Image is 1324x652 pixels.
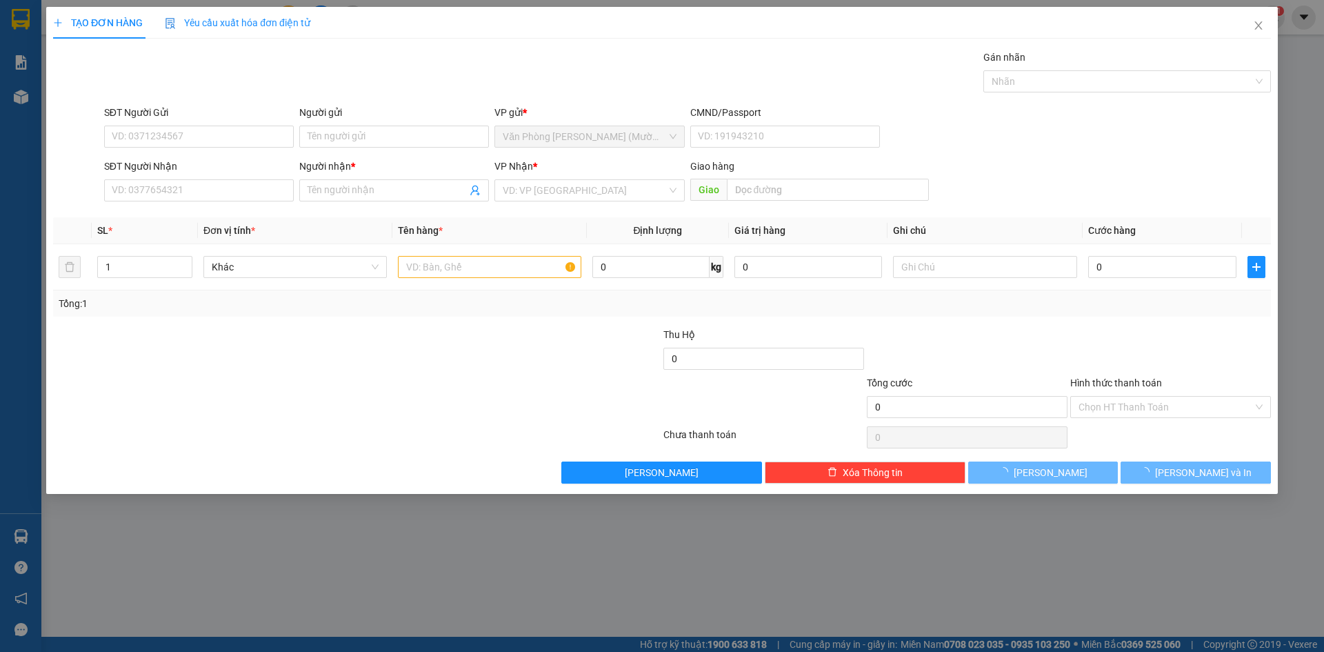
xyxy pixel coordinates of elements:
[398,256,581,278] input: VD: Bàn, Ghế
[894,256,1077,278] input: Ghi Chú
[983,52,1025,63] label: Gán nhãn
[104,159,294,174] div: SĐT Người Nhận
[1121,462,1271,484] button: [PERSON_NAME] và In
[827,467,837,478] span: delete
[663,329,695,340] span: Thu Hộ
[734,225,785,236] span: Giá trị hàng
[1088,225,1136,236] span: Cước hàng
[734,256,883,278] input: 0
[562,462,763,484] button: [PERSON_NAME]
[625,465,699,480] span: [PERSON_NAME]
[710,256,723,278] span: kg
[104,105,294,120] div: SĐT Người Gửi
[1070,377,1162,388] label: Hình thức thanh toán
[53,17,143,28] span: TẠO ĐƠN HÀNG
[1014,465,1088,480] span: [PERSON_NAME]
[495,105,685,120] div: VP gửi
[398,225,443,236] span: Tên hàng
[203,225,255,236] span: Đơn vị tính
[299,159,489,174] div: Người nhận
[690,105,880,120] div: CMND/Passport
[1253,20,1264,31] span: close
[503,126,676,147] span: Văn Phòng Trần Phú (Mường Thanh)
[843,465,903,480] span: Xóa Thông tin
[765,462,966,484] button: deleteXóa Thông tin
[1248,261,1265,273] span: plus
[690,161,734,172] span: Giao hàng
[97,225,108,236] span: SL
[165,17,310,28] span: Yêu cầu xuất hóa đơn điện tử
[165,18,176,29] img: icon
[662,427,865,451] div: Chưa thanh toán
[968,462,1118,484] button: [PERSON_NAME]
[53,18,63,28] span: plus
[495,161,534,172] span: VP Nhận
[470,185,481,196] span: user-add
[59,296,511,311] div: Tổng: 1
[727,179,929,201] input: Dọc đường
[999,467,1014,477] span: loading
[59,256,81,278] button: delete
[867,377,912,388] span: Tổng cước
[690,179,727,201] span: Giao
[1247,256,1265,278] button: plus
[1140,467,1155,477] span: loading
[212,257,379,277] span: Khác
[634,225,683,236] span: Định lượng
[1155,465,1252,480] span: [PERSON_NAME] và In
[1239,7,1278,46] button: Close
[299,105,489,120] div: Người gửi
[888,217,1083,244] th: Ghi chú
